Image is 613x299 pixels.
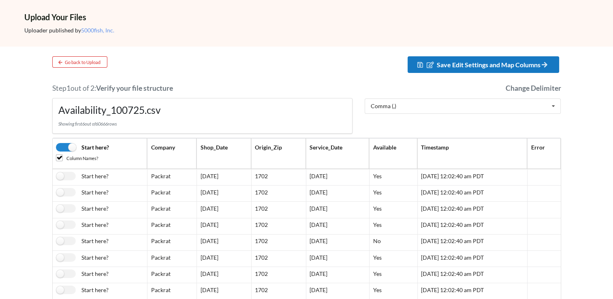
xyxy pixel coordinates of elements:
[197,234,251,250] td: [DATE]
[417,185,527,201] td: [DATE] 12:02:40 am PDT
[417,267,527,283] td: [DATE] 12:02:40 am PDT
[197,201,251,218] td: [DATE]
[417,234,527,250] td: [DATE] 12:02:40 am PDT
[251,234,306,250] td: 1702
[305,283,369,299] td: [DATE]
[52,84,353,92] h5: Step 1 out of 2:
[147,138,197,169] th: Company
[527,138,561,169] th: Error
[369,267,417,283] td: Yes
[305,234,369,250] td: [DATE]
[305,169,369,185] td: [DATE]
[56,237,109,245] label: Start here?
[305,218,369,234] td: [DATE]
[56,269,109,278] label: Start here?
[56,188,109,196] label: Start here?
[147,234,197,250] td: Packrat
[369,218,417,234] td: Yes
[147,267,197,283] td: Packrat
[52,56,107,68] button: Go back to Upload
[305,185,369,201] td: [DATE]
[81,27,114,34] span: 5000fish, Inc.
[251,283,306,299] td: 1702
[251,138,306,169] th: Origin_Zip
[369,185,417,201] td: Yes
[197,138,251,169] th: Shop_Date
[56,253,109,261] label: Start here?
[371,103,396,109] div: Comma (,)
[56,204,109,213] label: Start here?
[147,283,197,299] td: Packrat
[66,155,98,160] small: Column Names?
[58,121,117,126] i: Showing first 6 out of 60666 rows
[369,138,417,169] th: Available
[24,12,589,22] h3: Upload Your Files
[24,27,114,34] span: Uploader published by
[369,169,417,185] td: Yes
[305,201,369,218] td: [DATE]
[56,171,109,180] label: Start here?
[96,84,173,92] span: Verify your file structure
[417,138,527,169] th: Timestamp
[197,169,251,185] td: [DATE]
[251,201,306,218] td: 1702
[58,104,347,116] h3: Availability_100725.csv
[437,61,549,68] span: Save Edit Settings and Map Columns
[408,56,559,73] button: Save Edit Settings and Map Columns
[369,234,417,250] td: No
[147,250,197,267] td: Packrat
[56,220,109,229] label: Start here?
[251,218,306,234] td: 1702
[417,283,527,299] td: [DATE] 12:02:40 am PDT
[305,250,369,267] td: [DATE]
[197,267,251,283] td: [DATE]
[369,250,417,267] td: Yes
[365,84,561,92] h5: Change Delimiter
[417,250,527,267] td: [DATE] 12:02:40 am PDT
[417,169,527,185] td: [DATE] 12:02:40 am PDT
[251,185,306,201] td: 1702
[369,283,417,299] td: Yes
[147,201,197,218] td: Packrat
[197,283,251,299] td: [DATE]
[147,185,197,201] td: Packrat
[251,169,306,185] td: 1702
[56,286,109,294] label: Start here?
[56,143,109,151] label: Start here?
[251,267,306,283] td: 1702
[305,267,369,283] td: [DATE]
[369,201,417,218] td: Yes
[251,250,306,267] td: 1702
[305,138,369,169] th: Service_Date
[147,218,197,234] td: Packrat
[417,201,527,218] td: [DATE] 12:02:40 am PDT
[197,218,251,234] td: [DATE]
[147,169,197,185] td: Packrat
[197,185,251,201] td: [DATE]
[417,218,527,234] td: [DATE] 12:02:40 am PDT
[197,250,251,267] td: [DATE]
